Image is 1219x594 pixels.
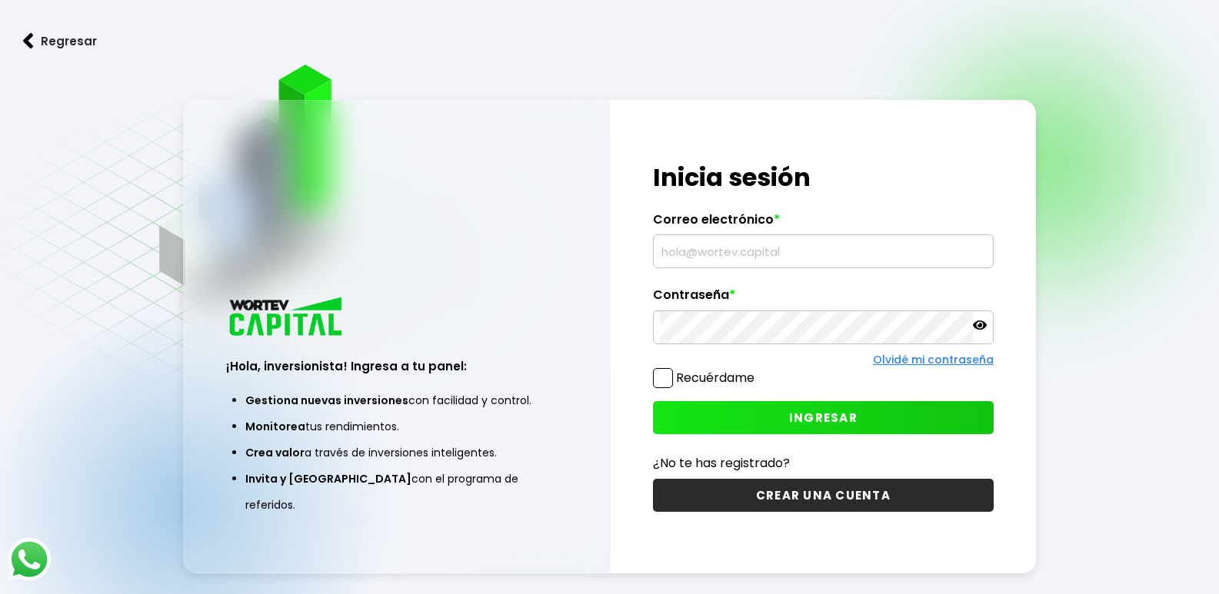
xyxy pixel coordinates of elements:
button: CREAR UNA CUENTA [653,479,994,512]
span: Gestiona nuevas inversiones [245,393,408,408]
h3: ¡Hola, inversionista! Ingresa a tu panel: [226,357,567,375]
li: a través de inversiones inteligentes. [245,440,548,466]
h1: Inicia sesión [653,159,994,196]
li: con el programa de referidos. [245,466,548,518]
input: hola@wortev.capital [660,235,987,267]
p: ¿No te has registrado? [653,453,994,473]
img: logo_wortev_capital [226,295,348,340]
span: Invita y [GEOGRAPHIC_DATA] [245,471,411,486]
span: INGRESAR [789,410,858,426]
label: Recuérdame [676,369,754,387]
label: Correo electrónico [653,212,994,235]
a: Olvidé mi contraseña [873,352,994,367]
img: flecha izquierda [23,33,34,49]
li: con facilidad y control. [245,387,548,413]
label: Contraseña [653,287,994,310]
img: logos_whatsapp-icon.242b2217.svg [8,538,51,581]
span: Monitorea [245,419,305,434]
li: tus rendimientos. [245,413,548,440]
button: INGRESAR [653,401,994,434]
span: Crea valor [245,445,305,460]
a: ¿No te has registrado?CREAR UNA CUENTA [653,453,994,512]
